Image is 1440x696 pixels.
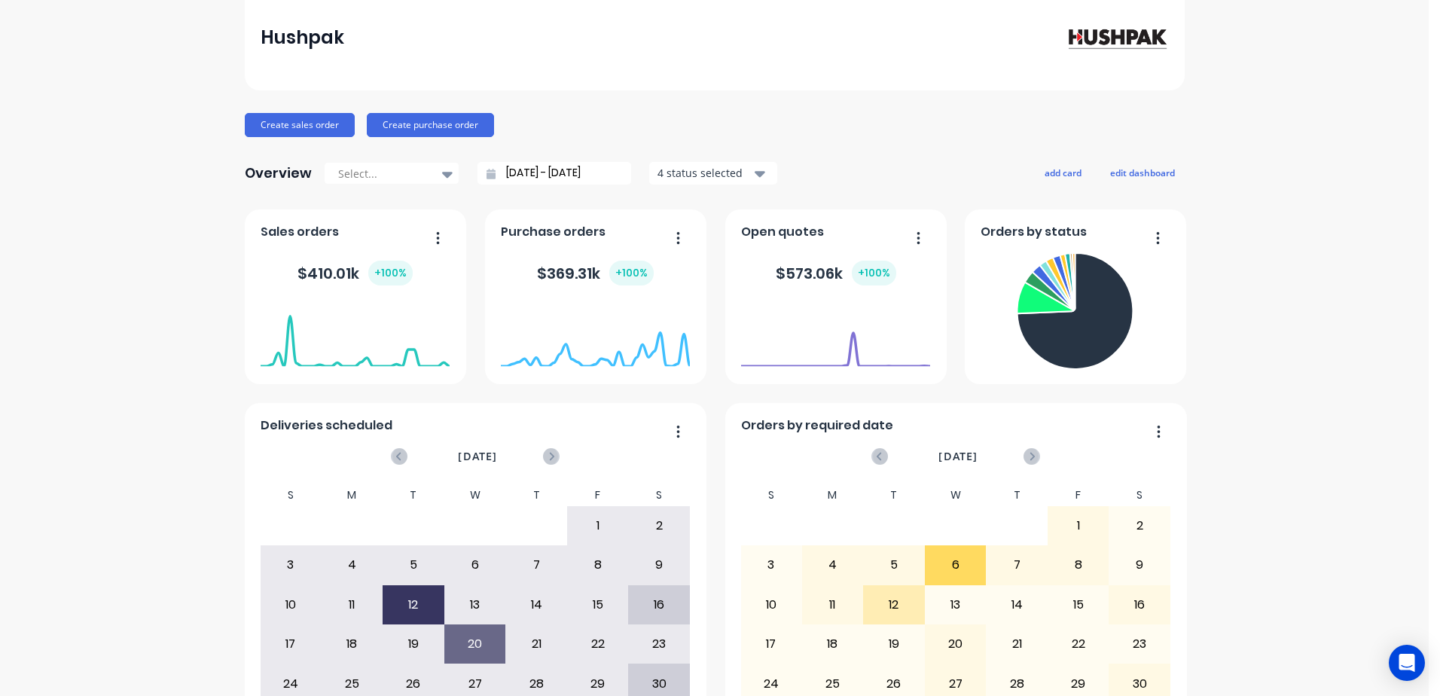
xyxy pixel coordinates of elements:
[803,586,863,624] div: 11
[383,484,444,506] div: T
[1109,586,1170,624] div: 16
[445,625,505,663] div: 20
[261,546,321,584] div: 3
[629,546,689,584] div: 9
[505,484,567,506] div: T
[609,261,654,285] div: + 100 %
[568,625,628,663] div: 22
[1109,625,1170,663] div: 23
[852,261,896,285] div: + 100 %
[926,546,986,584] div: 6
[863,484,925,506] div: T
[506,625,566,663] div: 21
[1389,645,1425,681] div: Open Intercom Messenger
[383,625,444,663] div: 19
[629,507,689,545] div: 2
[297,261,413,285] div: $ 410.01k
[629,625,689,663] div: 23
[568,546,628,584] div: 8
[367,113,494,137] button: Create purchase order
[1109,507,1170,545] div: 2
[741,586,801,624] div: 10
[444,484,506,506] div: W
[740,484,802,506] div: S
[1048,586,1109,624] div: 15
[802,484,864,506] div: M
[926,586,986,624] div: 13
[981,223,1087,241] span: Orders by status
[1063,24,1168,50] img: Hushpak
[864,625,924,663] div: 19
[383,546,444,584] div: 5
[537,261,654,285] div: $ 369.31k
[445,546,505,584] div: 6
[1035,163,1091,182] button: add card
[383,586,444,624] div: 12
[987,625,1047,663] div: 21
[567,484,629,506] div: F
[649,162,777,185] button: 4 status selected
[1109,484,1170,506] div: S
[657,165,752,181] div: 4 status selected
[986,484,1048,506] div: T
[245,158,312,188] div: Overview
[926,625,986,663] div: 20
[987,546,1047,584] div: 7
[1109,546,1170,584] div: 9
[741,546,801,584] div: 3
[506,586,566,624] div: 14
[445,586,505,624] div: 13
[501,223,606,241] span: Purchase orders
[803,546,863,584] div: 4
[261,417,392,435] span: Deliveries scheduled
[1048,546,1109,584] div: 8
[261,223,339,241] span: Sales orders
[987,586,1047,624] div: 14
[260,484,322,506] div: S
[261,586,321,624] div: 10
[776,261,896,285] div: $ 573.06k
[741,625,801,663] div: 17
[803,625,863,663] div: 18
[938,448,978,465] span: [DATE]
[1048,484,1109,506] div: F
[368,261,413,285] div: + 100 %
[568,586,628,624] div: 15
[1100,163,1185,182] button: edit dashboard
[741,223,824,241] span: Open quotes
[322,625,383,663] div: 18
[458,448,497,465] span: [DATE]
[864,586,924,624] div: 12
[506,546,566,584] div: 7
[864,546,924,584] div: 5
[322,546,383,584] div: 4
[245,113,355,137] button: Create sales order
[322,586,383,624] div: 11
[322,484,383,506] div: M
[628,484,690,506] div: S
[261,625,321,663] div: 17
[629,586,689,624] div: 16
[925,484,987,506] div: W
[261,23,344,53] div: Hushpak
[568,507,628,545] div: 1
[1048,625,1109,663] div: 22
[1048,507,1109,545] div: 1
